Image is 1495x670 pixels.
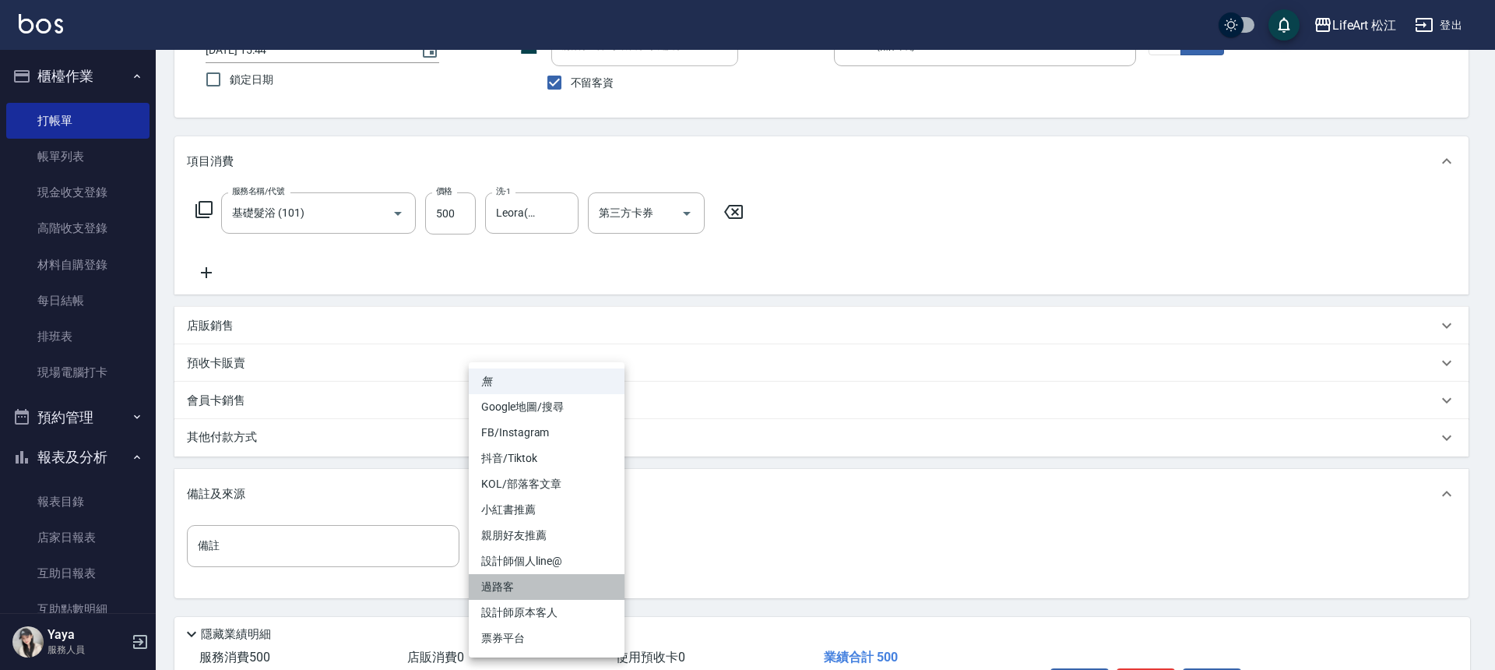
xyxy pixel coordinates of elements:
li: 過路客 [469,574,624,600]
li: 親朋好友推薦 [469,523,624,548]
em: 無 [481,373,492,390]
li: Google地圖/搜尋 [469,394,624,420]
li: 抖音/Tiktok [469,446,624,471]
li: 小紅書推薦 [469,497,624,523]
li: KOL/部落客文章 [469,471,624,497]
li: 票券平台 [469,626,624,651]
li: FB/Instagram [469,420,624,446]
li: 設計師個人line@ [469,548,624,574]
li: 設計師原本客人 [469,600,624,626]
